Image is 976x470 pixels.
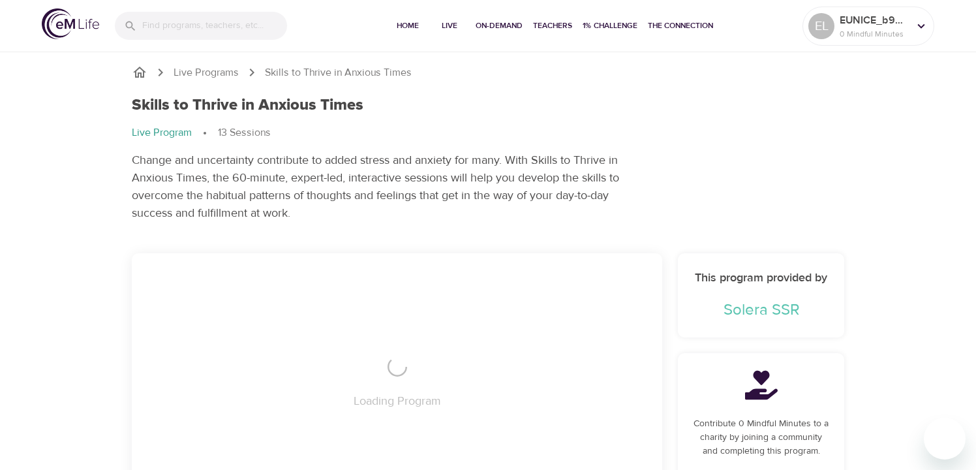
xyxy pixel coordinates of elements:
[142,12,287,40] input: Find programs, teachers, etc...
[42,8,99,39] img: logo
[132,125,844,141] nav: breadcrumb
[218,125,271,140] p: 13 Sessions
[694,298,829,322] p: Solera SSR
[694,417,829,458] p: Contribute 0 Mindful Minutes to a charity by joining a community and completing this program.
[434,19,465,33] span: Live
[924,418,966,460] iframe: Button to launch messaging window
[354,392,441,410] p: Loading Program
[840,28,909,40] p: 0 Mindful Minutes
[132,65,844,80] nav: breadcrumb
[132,125,192,140] p: Live Program
[392,19,423,33] span: Home
[265,65,412,80] p: Skills to Thrive in Anxious Times
[694,269,829,288] h6: This program provided by
[533,19,572,33] span: Teachers
[476,19,523,33] span: On-Demand
[583,19,637,33] span: 1% Challenge
[132,151,621,222] p: Change and uncertainty contribute to added stress and anxiety for many. With Skills to Thrive in ...
[132,96,363,115] h1: Skills to Thrive in Anxious Times
[840,12,909,28] p: EUNICE_b9031c
[648,19,713,33] span: The Connection
[808,13,834,39] div: EL
[174,65,239,80] a: Live Programs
